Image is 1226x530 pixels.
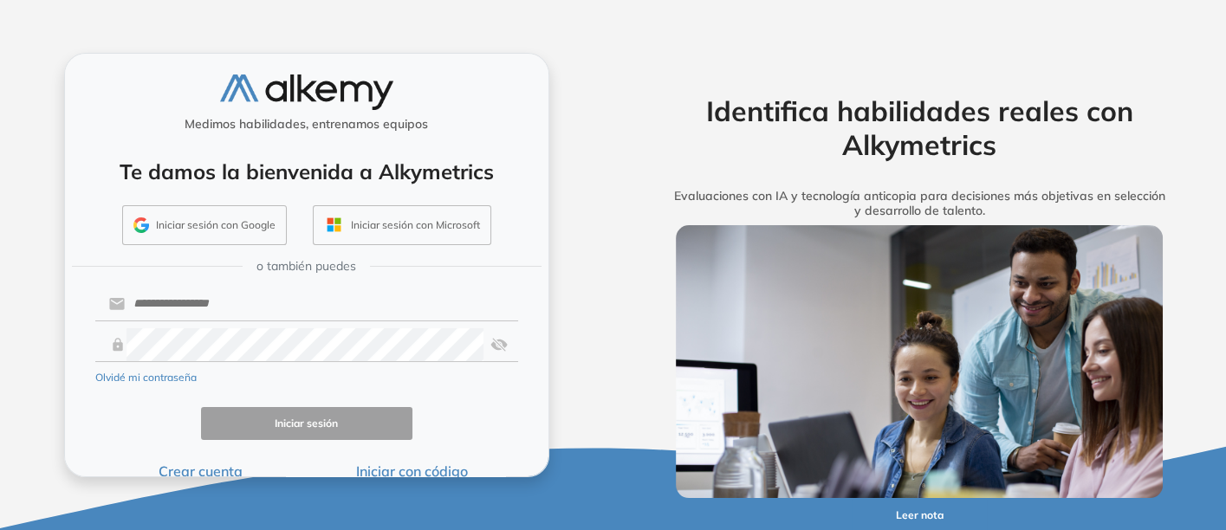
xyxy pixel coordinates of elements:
img: asd [490,328,508,361]
h5: Medimos habilidades, entrenamos equipos [72,117,542,132]
img: img-more-info [676,225,1163,499]
button: Iniciar con código [307,461,518,482]
h5: Evaluaciones con IA y tecnología anticopia para decisiones más objetivas en selección y desarroll... [649,189,1190,218]
img: logo-alkemy [220,74,393,110]
button: Iniciar sesión [201,407,412,441]
button: Crear cuenta [95,461,307,482]
img: OUTLOOK_ICON [324,215,344,235]
h4: Te damos la bienvenida a Alkymetrics [88,159,526,184]
button: Olvidé mi contraseña [95,370,197,385]
button: Iniciar sesión con Google [122,205,287,245]
button: Iniciar sesión con Microsoft [313,205,491,245]
h2: Identifica habilidades reales con Alkymetrics [649,94,1190,161]
span: o también puedes [256,257,356,275]
img: GMAIL_ICON [133,217,149,233]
